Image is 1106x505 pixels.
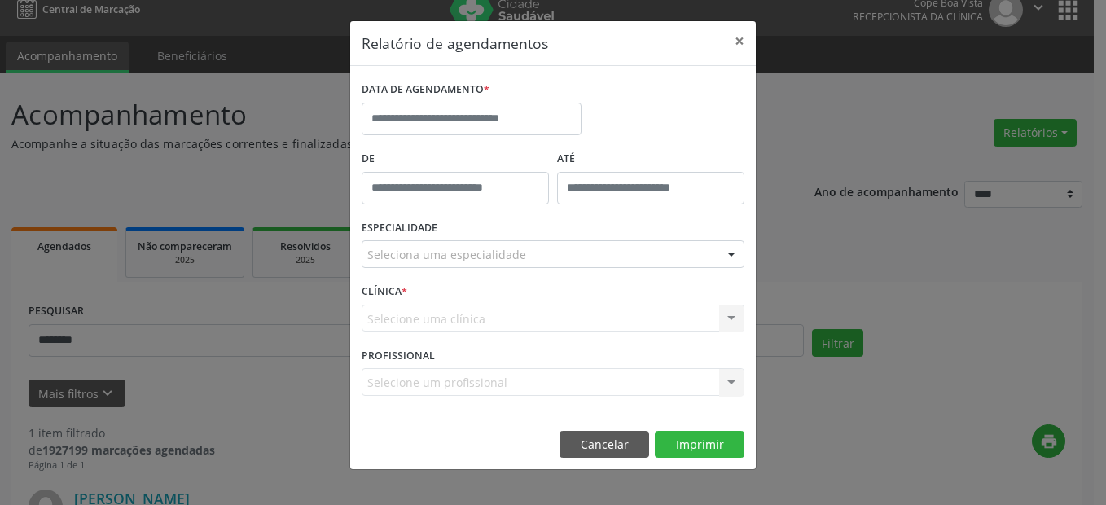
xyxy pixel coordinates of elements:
[362,279,407,305] label: CLÍNICA
[362,216,437,241] label: ESPECIALIDADE
[560,431,649,459] button: Cancelar
[723,21,756,61] button: Close
[362,33,548,54] h5: Relatório de agendamentos
[557,147,744,172] label: ATÉ
[655,431,744,459] button: Imprimir
[362,343,435,368] label: PROFISSIONAL
[362,77,489,103] label: DATA DE AGENDAMENTO
[362,147,549,172] label: De
[367,246,526,263] span: Seleciona uma especialidade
